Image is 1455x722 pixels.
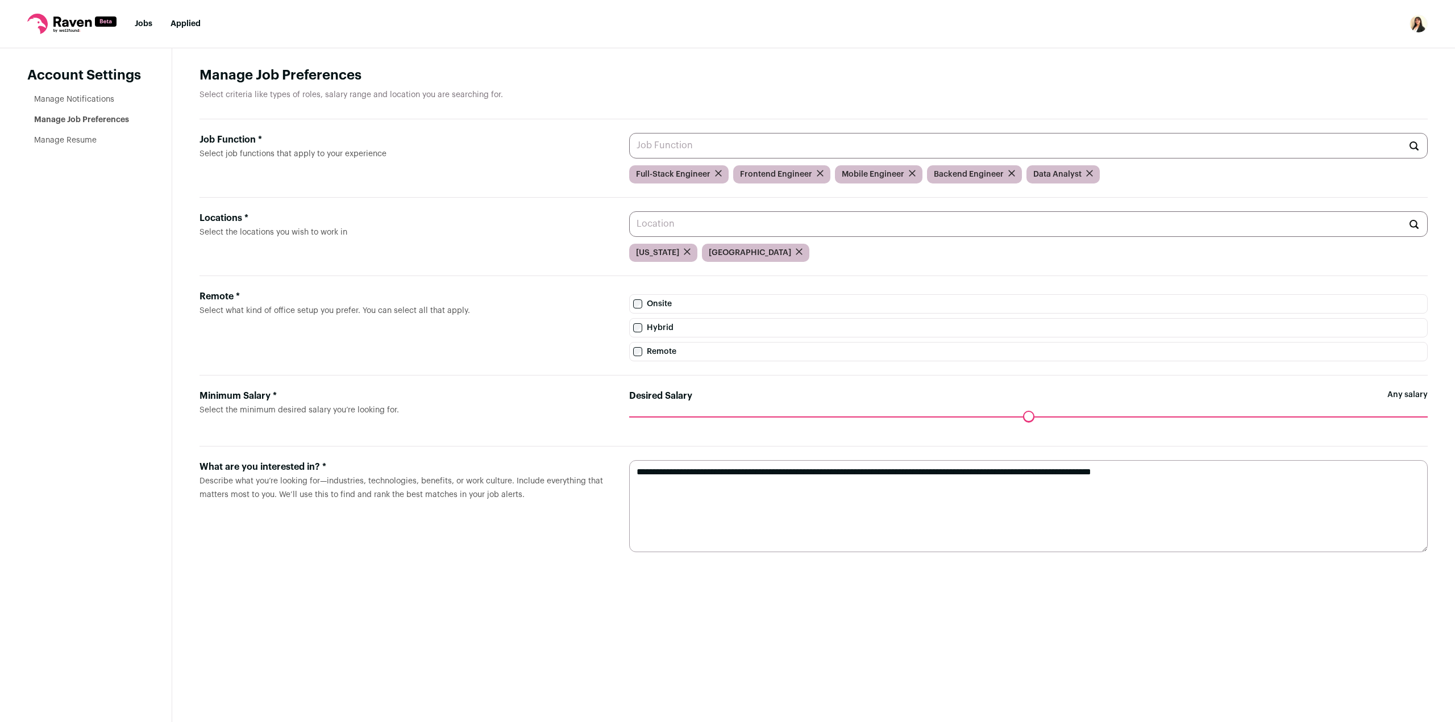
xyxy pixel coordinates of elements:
[199,307,470,315] span: Select what kind of office setup you prefer. You can select all that apply.
[1033,169,1082,180] span: Data Analyst
[199,406,399,414] span: Select the minimum desired salary you’re looking for.
[199,477,603,499] span: Describe what you’re looking for—industries, technologies, benefits, or work culture. Include eve...
[27,66,144,85] header: Account Settings
[629,133,1428,158] input: Job Function
[629,211,1428,237] input: Location
[636,169,710,180] span: Full-Stack Engineer
[629,389,692,403] label: Desired Salary
[171,20,201,28] a: Applied
[740,169,812,180] span: Frontend Engineer
[633,299,642,308] input: Onsite
[199,66,1428,85] h1: Manage Job Preferences
[34,95,114,103] a: Manage Notifications
[629,342,1428,361] label: Remote
[633,323,642,332] input: Hybrid
[199,228,347,236] span: Select the locations you wish to work in
[636,247,679,258] span: [US_STATE]
[34,136,97,144] a: Manage Resume
[199,150,386,158] span: Select job functions that apply to your experience
[1387,389,1428,416] span: Any salary
[842,169,904,180] span: Mobile Engineer
[199,290,611,303] div: Remote *
[199,89,1428,101] p: Select criteria like types of roles, salary range and location you are searching for.
[199,133,611,147] div: Job Function *
[1410,15,1428,33] img: 16383403-medium_jpg
[1410,15,1428,33] button: Open dropdown
[199,211,611,225] div: Locations *
[199,460,611,474] div: What are you interested in? *
[629,294,1428,314] label: Onsite
[34,116,129,124] a: Manage Job Preferences
[135,20,152,28] a: Jobs
[934,169,1004,180] span: Backend Engineer
[633,347,642,356] input: Remote
[199,389,611,403] div: Minimum Salary *
[629,318,1428,337] label: Hybrid
[709,247,791,258] span: [GEOGRAPHIC_DATA]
